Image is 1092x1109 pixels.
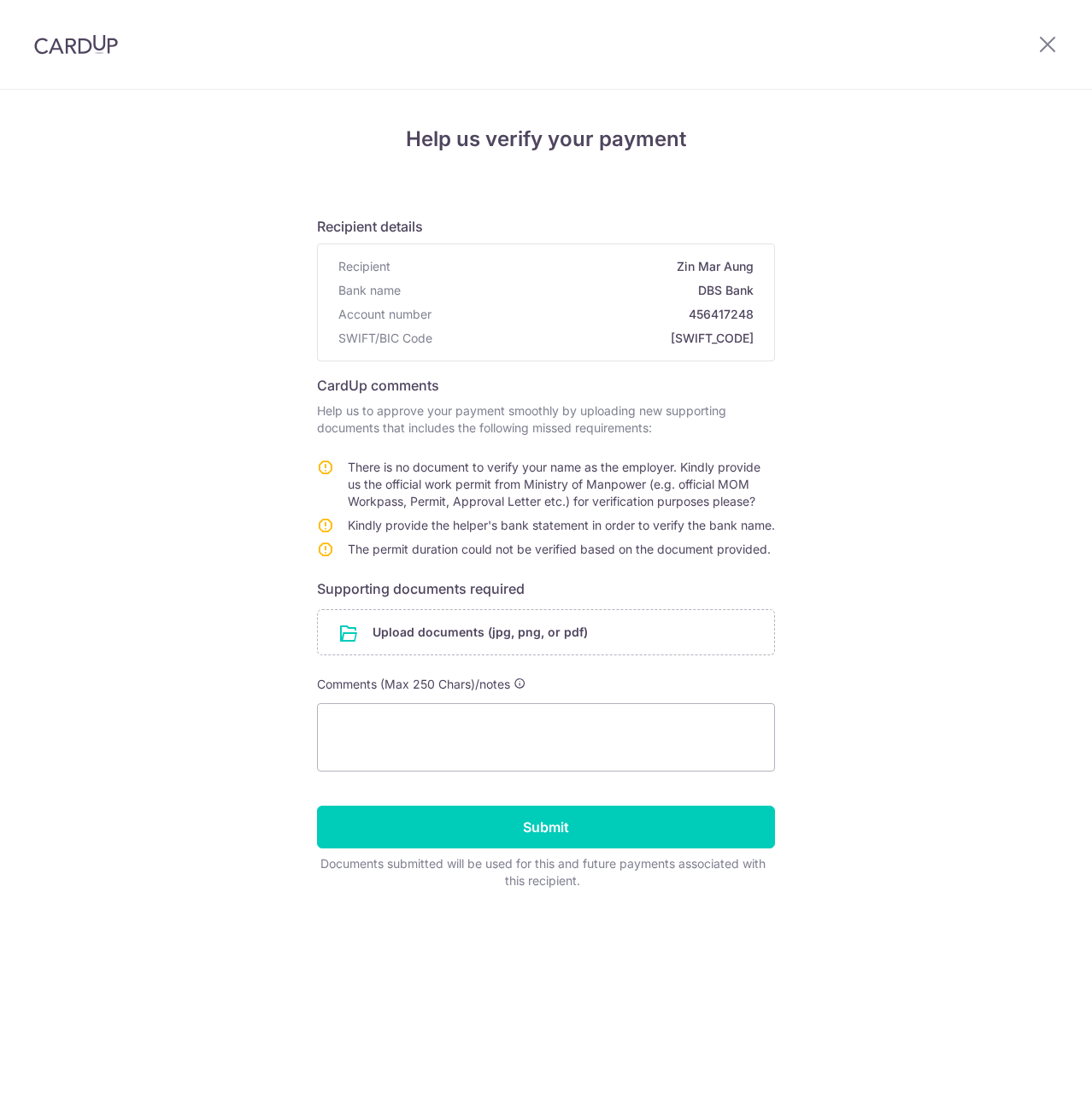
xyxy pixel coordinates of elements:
[348,518,775,532] span: Kindly provide the helper's bank statement in order to verify the bank name.
[348,460,760,508] span: There is no document to verify your name as the employer. Kindly provide us the official work per...
[317,677,510,691] span: Comments (Max 250 Chars)/notes
[397,258,754,275] span: Zin Mar Aung
[317,216,775,237] h6: Recipient details
[317,124,775,155] h4: Help us verify your payment
[439,330,754,347] span: [SWIFT_CODE]
[317,855,768,889] div: Documents submitted will be used for this and future payments associated with this recipient.
[317,402,775,437] p: Help us to approve your payment smoothly by uploading new supporting documents that includes the ...
[408,282,754,299] span: DBS Bank
[338,282,401,299] span: Bank name
[348,542,771,556] span: The permit duration could not be verified based on the document provided.
[317,375,775,396] h6: CardUp comments
[438,306,754,323] span: 456417248
[338,306,432,323] span: Account number
[338,258,390,275] span: Recipient
[34,34,118,55] img: CardUp
[317,609,775,655] div: Upload documents (jpg, png, or pdf)
[317,578,775,599] h6: Supporting documents required
[317,806,775,848] input: Submit
[338,330,432,347] span: SWIFT/BIC Code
